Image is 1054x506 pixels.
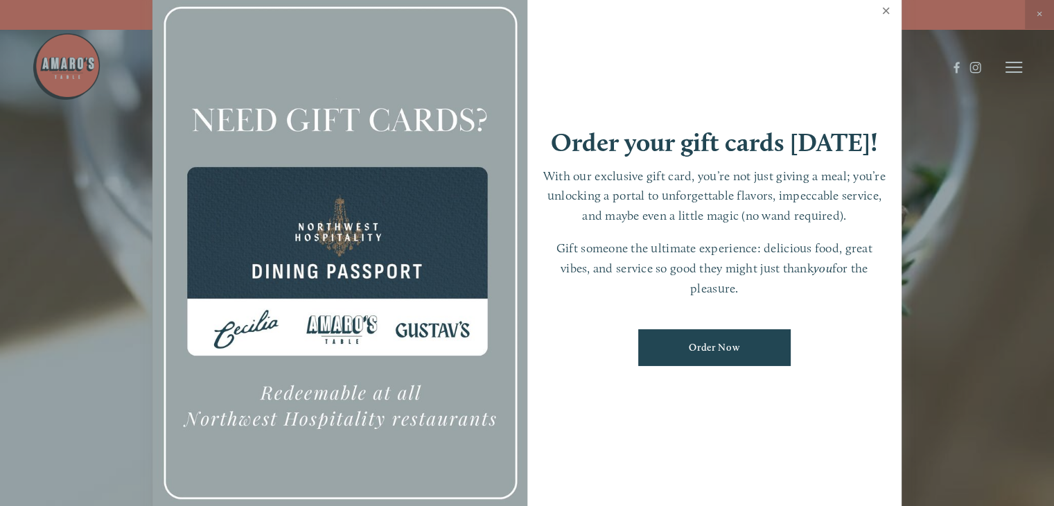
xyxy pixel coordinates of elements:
[541,238,888,298] p: Gift someone the ultimate experience: delicious food, great vibes, and service so good they might...
[814,261,832,275] em: you
[638,329,791,366] a: Order Now
[541,166,888,226] p: With our exclusive gift card, you’re not just giving a meal; you’re unlocking a portal to unforge...
[551,130,878,155] h1: Order your gift cards [DATE]!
